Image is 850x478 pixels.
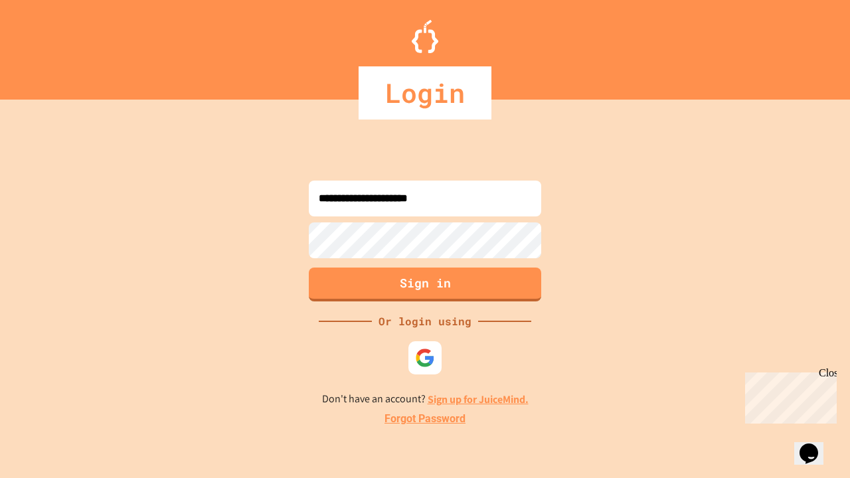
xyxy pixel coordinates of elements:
p: Don't have an account? [322,391,529,408]
div: Chat with us now!Close [5,5,92,84]
iframe: chat widget [794,425,837,465]
img: Logo.svg [412,20,438,53]
a: Forgot Password [384,411,466,427]
div: Login [359,66,491,119]
div: Or login using [372,313,478,329]
button: Sign in [309,268,541,301]
a: Sign up for JuiceMind. [428,392,529,406]
img: google-icon.svg [415,348,435,368]
iframe: chat widget [740,367,837,424]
